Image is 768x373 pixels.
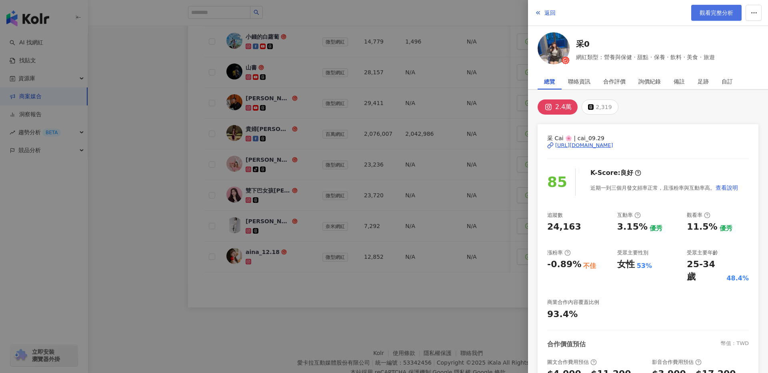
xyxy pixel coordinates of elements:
a: 采0 [576,38,715,50]
div: 合作評價 [603,73,626,89]
div: 影音合作費用預估 [652,359,702,366]
div: 24,163 [547,221,581,233]
div: 85 [547,171,567,194]
div: 受眾主要年齡 [687,249,718,256]
div: -0.89% [547,258,581,271]
div: 48.4% [726,274,749,283]
div: 詢價紀錄 [638,73,661,89]
button: 2.4萬 [538,99,578,115]
img: KOL Avatar [538,32,570,64]
div: 25-34 歲 [687,258,724,283]
div: 備註 [674,73,685,89]
div: 93.4% [547,308,578,321]
div: 漲粉率 [547,249,571,256]
span: 觀看完整分析 [700,10,733,16]
div: 觀看率 [687,212,710,219]
div: 總覽 [544,73,555,89]
a: 觀看完整分析 [691,5,742,21]
div: 合作價值預估 [547,340,586,349]
div: 3.15% [617,221,648,233]
div: 優秀 [720,224,732,233]
span: 采 Cai 🌸 | cai_09.29 [547,134,749,143]
div: 受眾主要性別 [617,249,648,256]
div: [URL][DOMAIN_NAME] [555,142,613,149]
div: 幣值：TWD [721,340,749,349]
div: 11.5% [687,221,717,233]
button: 返回 [534,5,556,21]
div: K-Score : [590,169,641,177]
div: 聯絡資訊 [568,73,590,89]
div: 2.4萬 [555,101,572,113]
div: 良好 [620,169,633,177]
div: 足跡 [698,73,709,89]
a: [URL][DOMAIN_NAME] [547,142,749,149]
div: 商業合作內容覆蓋比例 [547,299,599,306]
div: 追蹤數 [547,212,563,219]
div: 圖文合作費用預估 [547,359,597,366]
span: 返回 [544,10,556,16]
div: 自訂 [722,73,733,89]
div: 互動率 [617,212,641,219]
button: 查看說明 [715,180,738,196]
div: 優秀 [650,224,662,233]
div: 女性 [617,258,635,271]
div: 不佳 [583,262,596,270]
div: 53% [637,262,652,270]
span: 查看說明 [716,185,738,191]
span: 網紅類型：營養與保健 · 甜點 · 保養 · 飲料 · 美食 · 旅遊 [576,53,715,62]
button: 2,319 [582,99,618,115]
a: KOL Avatar [538,32,570,67]
div: 近期一到三個月發文頻率正常，且漲粉率與互動率高。 [590,180,738,196]
div: 2,319 [596,101,612,113]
